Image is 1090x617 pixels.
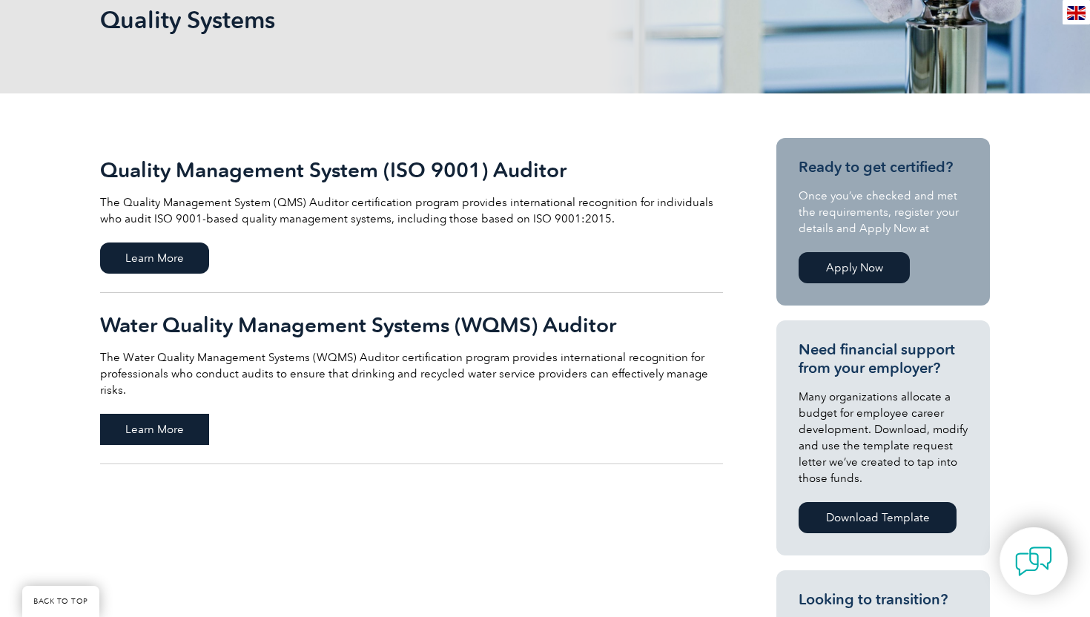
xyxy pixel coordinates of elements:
[100,158,723,182] h2: Quality Management System (ISO 9001) Auditor
[1067,6,1086,20] img: en
[1015,543,1052,580] img: contact-chat.png
[22,586,99,617] a: BACK TO TOP
[100,5,670,34] h1: Quality Systems
[100,293,723,464] a: Water Quality Management Systems (WQMS) Auditor The Water Quality Management Systems (WQMS) Audit...
[799,389,968,486] p: Many organizations allocate a budget for employee career development. Download, modify and use th...
[799,158,968,176] h3: Ready to get certified?
[100,313,723,337] h2: Water Quality Management Systems (WQMS) Auditor
[100,414,209,445] span: Learn More
[799,188,968,237] p: Once you’ve checked and met the requirements, register your details and Apply Now at
[799,590,968,609] h3: Looking to transition?
[799,502,957,533] a: Download Template
[799,340,968,377] h3: Need financial support from your employer?
[100,194,723,227] p: The Quality Management System (QMS) Auditor certification program provides international recognit...
[100,349,723,398] p: The Water Quality Management Systems (WQMS) Auditor certification program provides international ...
[100,138,723,293] a: Quality Management System (ISO 9001) Auditor The Quality Management System (QMS) Auditor certific...
[799,252,910,283] a: Apply Now
[100,242,209,274] span: Learn More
